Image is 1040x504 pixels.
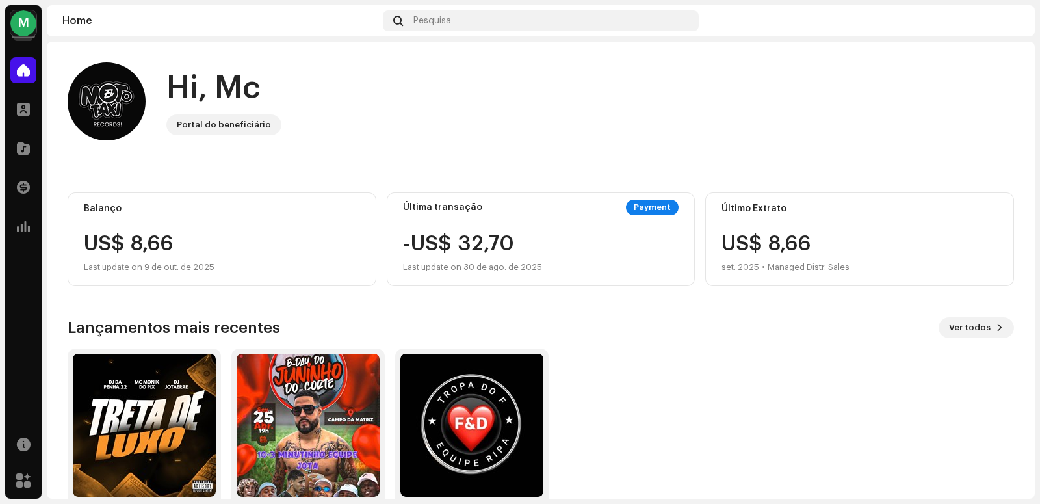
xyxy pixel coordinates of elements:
div: Portal do beneficiário [177,117,271,133]
div: set. 2025 [721,259,759,275]
re-o-card-value: Último Extrato [705,192,1014,286]
div: Managed Distr. Sales [768,259,850,275]
div: Last update on 30 de ago. de 2025 [403,259,542,275]
div: Último Extrato [721,204,998,214]
div: M [10,10,36,36]
img: b3a11632-d414-4cdf-aaef-945d65c9625d [73,354,216,497]
h3: Lançamentos mais recentes [68,317,280,338]
img: 4cadbdcf-ebf9-4f63-b90a-498e8504419d [400,354,543,497]
re-o-card-value: Balanço [68,192,376,286]
span: Pesquisa [413,16,451,26]
div: Balanço [84,204,360,214]
div: Home [62,16,378,26]
img: 5e945340-dcd8-4af9-9519-bc632cd26991 [998,10,1019,31]
div: Last update on 9 de out. de 2025 [84,259,360,275]
div: Última transação [403,202,482,213]
div: Hi, Mc [166,68,281,109]
img: 58adb02c-8590-4b99-9197-7d1833c51e58 [237,354,380,497]
button: Ver todos [939,317,1014,338]
div: • [762,259,765,275]
span: Ver todos [949,315,991,341]
div: Payment [626,200,679,215]
img: 5e945340-dcd8-4af9-9519-bc632cd26991 [68,62,146,140]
